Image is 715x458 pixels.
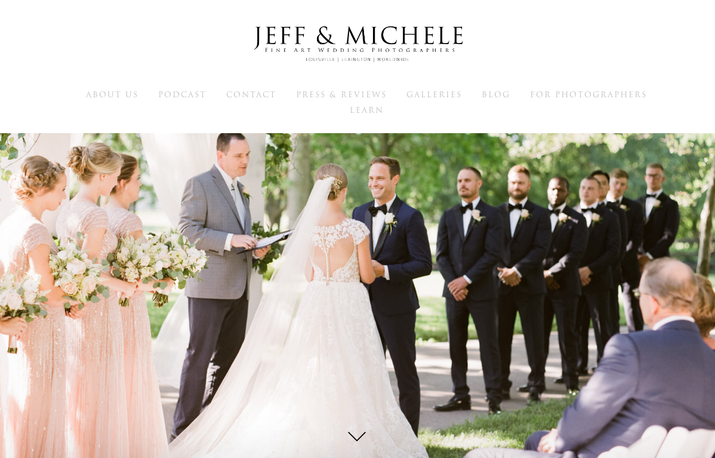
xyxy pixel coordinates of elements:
[350,104,384,115] a: Learn
[530,89,647,100] a: For Photographers
[296,89,387,100] a: Press & Reviews
[226,89,276,100] a: Contact
[406,89,462,100] a: Galleries
[158,89,207,100] a: Podcast
[86,89,138,100] a: About Us
[350,104,384,116] span: Learn
[482,89,510,100] a: Blog
[238,15,477,73] img: Louisville Wedding Photographers - Jeff & Michele Wedding Photographers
